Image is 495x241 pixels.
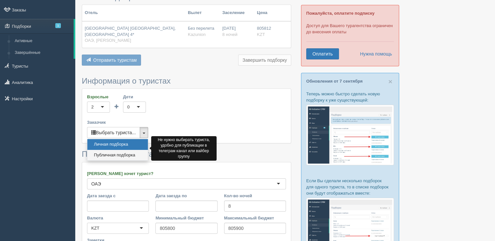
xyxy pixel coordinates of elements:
[12,47,74,59] a: Завершённые
[306,79,362,84] a: Обновления от 7 сентября
[91,225,99,232] div: KZT
[87,127,140,138] button: Выбрать туриста...
[188,25,217,38] div: Без перелета
[55,23,61,28] span: 1
[224,201,286,212] input: 7-10 или 7,10,14
[82,150,153,158] span: Пожелания туриста
[82,55,141,66] button: Отправить туристам
[151,136,217,161] div: Не нужно выбирать туриста, удобно для публикации в телеграм канал или вайбер группу
[85,38,131,43] span: ОАЭ, [PERSON_NAME]
[257,26,271,31] span: 805812
[87,193,149,199] label: Дата заезда с
[87,215,149,221] label: Валюта
[306,91,394,103] p: Теперь можно быстро сделать новую подборку к уже существующей:
[91,181,101,187] div: ОАЭ
[85,26,176,37] span: [GEOGRAPHIC_DATA] [GEOGRAPHIC_DATA], [GEOGRAPHIC_DATA] 4*
[155,193,217,199] label: Дата заезда по
[257,32,265,37] span: KZT
[388,78,392,85] span: ×
[254,5,274,21] th: Цена
[87,94,110,100] label: Взрослые
[306,178,394,196] p: Если Вы сделали несколько подборок для одного туриста, то в списке подборок они будут отображатьс...
[224,215,286,221] label: Максимальный бюджет
[188,32,205,37] span: Kazunion
[356,48,392,59] a: Нужна помощь
[185,5,220,21] th: Вылет
[87,170,286,177] label: [PERSON_NAME] хочет турист?
[123,94,146,100] label: Дети
[87,139,148,150] a: Личная подборка
[220,5,254,21] th: Заселение
[82,77,291,85] h3: Информация о туристах
[222,25,252,38] div: [DATE]
[155,215,217,221] label: Минимальный бюджет
[82,5,185,21] th: Отель
[224,193,286,199] label: Кол-во ночей
[87,119,286,125] label: Заказчик
[127,104,130,110] div: 0
[306,48,339,59] a: Оплатить
[238,55,291,66] button: Завершить подборку
[306,11,375,16] b: Пожалуйста, оплатите подписку
[301,5,399,66] div: Доступ для Вашего турагентства ограничен до внесения оплаты
[87,150,148,161] a: Публичная подборка
[222,32,237,37] span: 8 ночей
[306,105,394,165] img: %D0%BF%D0%BE%D0%B4%D0%B1%D0%BE%D1%80%D0%BA%D0%B0-%D1%82%D1%83%D1%80%D0%B8%D1%81%D1%82%D1%83-%D1%8...
[91,104,94,110] div: 2
[93,57,137,63] span: Отправить туристам
[388,78,392,85] button: Close
[12,35,74,47] a: Активные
